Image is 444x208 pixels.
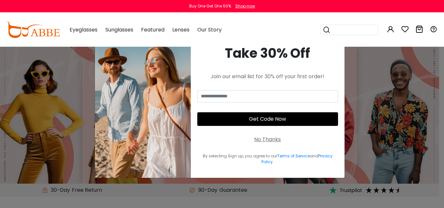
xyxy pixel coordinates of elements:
[197,153,338,165] div: By selecting Sign up, you agree to our and .
[70,26,98,33] span: Eyeglasses
[261,153,333,165] a: Privacy Policy
[235,3,255,9] div: Shop now
[197,73,338,80] div: Join our email list for 30% off your first order!
[329,36,336,47] button: Close
[197,112,338,126] button: Get Code Now
[254,136,281,143] div: No Thanks
[141,26,164,33] span: Featured
[7,22,60,38] img: abbeglasses.com
[277,153,310,159] a: Terms of Service
[172,26,189,33] span: Lenses
[197,43,338,63] div: Take 30% Off
[95,31,191,178] img: welcome
[232,3,255,9] a: Shop now
[197,26,222,33] span: Our Story
[105,26,133,33] span: Sunglasses
[189,3,231,9] div: Buy One Get One 50%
